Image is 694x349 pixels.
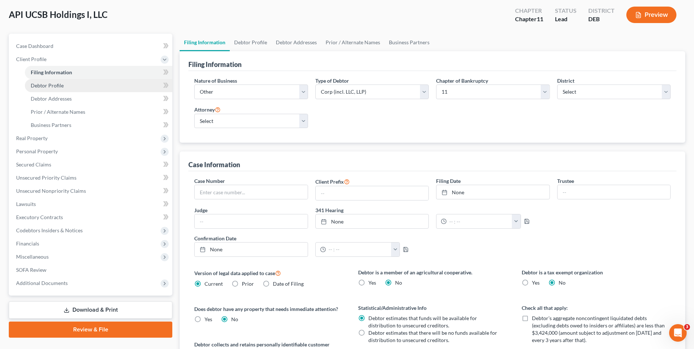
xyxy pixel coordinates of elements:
[588,15,615,23] div: DEB
[16,280,68,286] span: Additional Documents
[532,315,665,343] span: Debtor’s aggregate noncontingent liquidated debts (excluding debts owed to insiders or affiliates...
[9,322,172,338] a: Review & File
[16,201,36,207] span: Lawsuits
[16,214,63,220] span: Executory Contracts
[31,122,71,128] span: Business Partners
[271,34,321,51] a: Debtor Addresses
[368,279,376,286] span: Yes
[557,177,574,185] label: Trustee
[16,161,51,168] span: Secured Claims
[436,77,488,85] label: Chapter of Bankruptcy
[537,15,543,22] span: 11
[557,77,574,85] label: District
[31,69,72,75] span: Filing Information
[555,15,577,23] div: Lead
[316,214,428,228] a: None
[205,281,223,287] span: Current
[669,324,687,342] iframe: Intercom live chat
[195,214,307,228] input: --
[315,177,350,186] label: Client Prefix
[194,269,343,277] label: Version of legal data applied to case
[16,135,48,141] span: Real Property
[16,56,46,62] span: Client Profile
[188,160,240,169] div: Case Information
[626,7,676,23] button: Preview
[384,34,434,51] a: Business Partners
[515,15,543,23] div: Chapter
[194,206,207,214] label: Judge
[684,324,690,330] span: 3
[195,243,307,256] a: None
[180,34,230,51] a: Filing Information
[10,198,172,211] a: Lawsuits
[25,92,172,105] a: Debtor Addresses
[555,7,577,15] div: Status
[194,105,221,114] label: Attorney
[315,77,349,85] label: Type of Debtor
[194,177,225,185] label: Case Number
[515,7,543,15] div: Chapter
[16,43,53,49] span: Case Dashboard
[9,301,172,319] a: Download & Print
[25,79,172,92] a: Debtor Profile
[321,34,384,51] a: Prior / Alternate Names
[205,316,212,322] span: Yes
[25,66,172,79] a: Filing Information
[273,281,304,287] span: Date of Filing
[10,263,172,277] a: SOFA Review
[312,206,554,214] label: 341 Hearing
[436,177,461,185] label: Filing Date
[436,185,549,199] a: None
[16,227,83,233] span: Codebtors Insiders & Notices
[16,254,49,260] span: Miscellaneous
[230,34,271,51] a: Debtor Profile
[10,184,172,198] a: Unsecured Nonpriority Claims
[31,95,72,102] span: Debtor Addresses
[31,82,64,89] span: Debtor Profile
[31,109,85,115] span: Prior / Alternate Names
[16,174,76,181] span: Unsecured Priority Claims
[522,304,671,312] label: Check all that apply:
[588,7,615,15] div: District
[10,158,172,171] a: Secured Claims
[16,148,58,154] span: Personal Property
[558,185,670,199] input: --
[188,60,241,69] div: Filing Information
[358,269,507,276] label: Debtor is a member of an agricultural cooperative.
[368,315,477,329] span: Debtor estimates that funds will be available for distribution to unsecured creditors.
[559,279,566,286] span: No
[447,214,512,228] input: -- : --
[194,77,237,85] label: Nature of Business
[10,40,172,53] a: Case Dashboard
[16,267,46,273] span: SOFA Review
[16,188,86,194] span: Unsecured Nonpriority Claims
[195,185,307,199] input: Enter case number...
[242,281,254,287] span: Prior
[16,240,39,247] span: Financials
[532,279,540,286] span: Yes
[10,171,172,184] a: Unsecured Priority Claims
[191,234,432,242] label: Confirmation Date
[194,305,343,313] label: Does debtor have any property that needs immediate attention?
[395,279,402,286] span: No
[25,105,172,119] a: Prior / Alternate Names
[358,304,507,312] label: Statistical/Administrative Info
[9,9,108,20] span: API UCSB Holdings I, LLC
[326,243,391,256] input: -- : --
[231,316,238,322] span: No
[10,211,172,224] a: Executory Contracts
[316,186,428,200] input: --
[25,119,172,132] a: Business Partners
[368,330,497,343] span: Debtor estimates that there will be no funds available for distribution to unsecured creditors.
[522,269,671,276] label: Debtor is a tax exempt organization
